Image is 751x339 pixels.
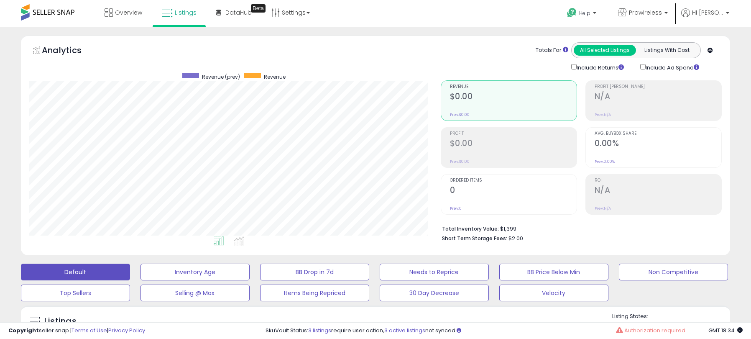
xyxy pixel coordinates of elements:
[260,285,369,301] button: Items Being Repriced
[595,85,721,89] span: Profit [PERSON_NAME]
[624,326,685,334] span: Authorization required
[450,92,577,103] h2: $0.00
[595,159,615,164] small: Prev: 0.00%
[202,73,240,80] span: Revenue (prev)
[692,8,723,17] span: Hi [PERSON_NAME]
[619,264,728,280] button: Non Competitive
[42,44,98,58] h5: Analytics
[140,285,250,301] button: Selling @ Max
[264,73,286,80] span: Revenue
[450,131,577,136] span: Profit
[442,223,716,233] li: $1,399
[560,1,605,27] a: Help
[595,206,611,211] small: Prev: N/A
[450,85,577,89] span: Revenue
[499,285,608,301] button: Velocity
[8,326,39,334] strong: Copyright
[260,264,369,280] button: BB Drop in 7d
[72,326,107,334] a: Terms of Use
[567,8,577,18] i: Get Help
[565,62,634,72] div: Include Returns
[450,112,470,117] small: Prev: $0.00
[612,313,730,321] p: Listing States:
[595,139,721,150] h2: 0.00%
[681,8,729,27] a: Hi [PERSON_NAME]
[380,285,489,301] button: 30 Day Decrease
[442,225,499,232] b: Total Inventory Value:
[308,326,331,334] a: 3 listings
[629,8,662,17] span: Prowireless
[266,327,743,335] div: SkuVault Status: require user action, not synced.
[21,264,130,280] button: Default
[450,185,577,197] h2: 0
[536,46,568,54] div: Totals For
[634,62,713,72] div: Include Ad Spend
[450,206,462,211] small: Prev: 0
[450,139,577,150] h2: $0.00
[508,234,523,242] span: $2.00
[108,326,145,334] a: Privacy Policy
[636,45,698,56] button: Listings With Cost
[8,327,145,335] div: seller snap | |
[384,326,425,334] a: 3 active listings
[579,10,590,17] span: Help
[595,112,611,117] small: Prev: N/A
[115,8,142,17] span: Overview
[595,92,721,103] h2: N/A
[442,235,507,242] b: Short Term Storage Fees:
[499,264,608,280] button: BB Price Below Min
[450,159,470,164] small: Prev: $0.00
[595,185,721,197] h2: N/A
[595,131,721,136] span: Avg. Buybox Share
[708,326,743,334] span: 2025-10-7 18:34 GMT
[450,178,577,183] span: Ordered Items
[380,264,489,280] button: Needs to Reprice
[175,8,197,17] span: Listings
[251,4,266,13] div: Tooltip anchor
[225,8,252,17] span: DataHub
[44,316,77,327] h5: Listings
[595,178,721,183] span: ROI
[21,285,130,301] button: Top Sellers
[140,264,250,280] button: Inventory Age
[574,45,636,56] button: All Selected Listings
